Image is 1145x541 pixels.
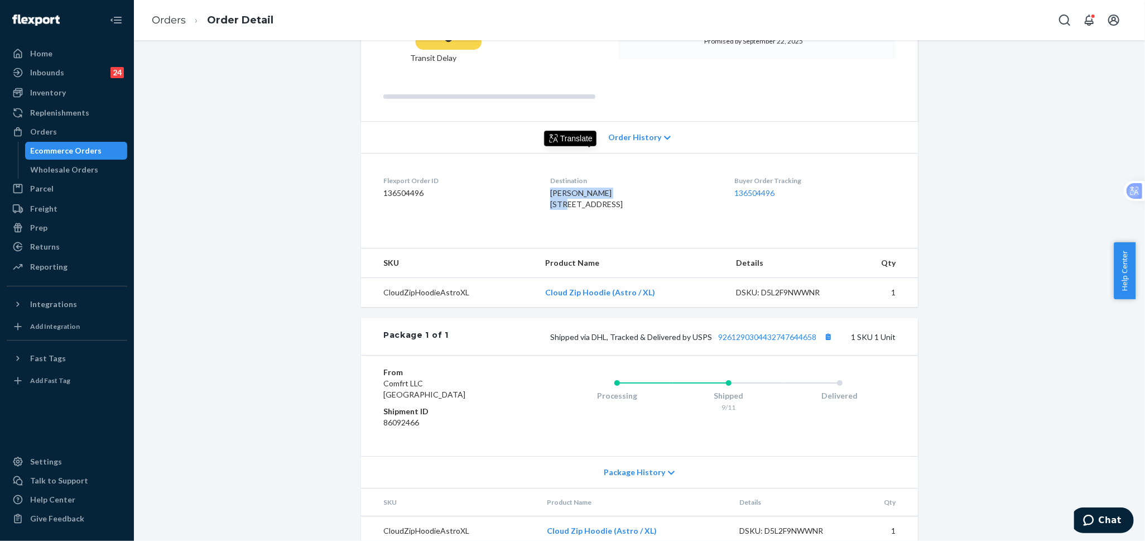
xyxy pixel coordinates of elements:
div: Add Integration [30,322,80,331]
button: Talk to Support [7,472,127,490]
a: Add Integration [7,318,127,336]
div: Orders [30,126,57,137]
button: Fast Tags [7,350,127,367]
th: Details [730,489,853,516]
a: Inbounds24 [7,64,127,82]
a: Freight [7,200,127,218]
th: SKU [361,248,536,278]
a: Reporting [7,258,127,276]
div: Replenishments [30,107,89,118]
div: Delivered [784,390,896,401]
div: Home [30,48,52,59]
div: Returns [30,241,60,252]
span: Order History [608,132,661,143]
div: 1 SKU 1 Unit [449,329,896,344]
img: Flexport logo [12,15,60,26]
div: Prep [30,222,47,233]
th: Product Name [536,248,727,278]
div: Inventory [30,87,66,98]
div: Package 1 of 1 [383,329,449,344]
button: Open Search Box [1053,9,1076,31]
button: Copy tracking number [821,329,835,344]
td: 1 [849,278,918,308]
div: DSKU: D5L2F9NWWNR [739,525,844,537]
div: Integrations [30,299,77,310]
a: Orders [152,14,186,26]
a: Help Center [7,491,127,509]
a: Replenishments [7,104,127,122]
a: Wholesale Orders [25,161,128,179]
div: Wholesale Orders [31,164,99,175]
button: Close Navigation [105,9,127,31]
div: Shipped [673,390,785,401]
a: 9261290304432747644658 [718,332,816,342]
div: Inbounds [30,67,64,78]
div: Freight [30,203,57,214]
button: Open notifications [1078,9,1100,31]
button: Help Center [1114,242,1136,299]
div: Add Fast Tag [30,376,70,385]
div: Ecommerce Orders [31,145,102,156]
a: Ecommerce Orders [25,142,128,160]
span: Comfrt LLC [GEOGRAPHIC_DATA] [383,379,465,399]
a: Returns [7,238,127,256]
th: Product Name [538,489,730,516]
a: Inventory [7,84,127,102]
dd: 86092466 [383,417,517,428]
th: Qty [853,489,918,516]
span: [PERSON_NAME] [STREET_ADDRESS] [550,188,623,209]
span: Shipped via DHL, Tracked & Delivered by USPS [550,332,835,342]
div: Settings [30,456,62,467]
th: Qty [849,248,918,278]
div: 9/11 [673,403,785,412]
a: Parcel [7,180,127,198]
div: DSKU: D5L2F9NWWNR [736,287,841,298]
dt: Shipment ID [383,406,517,417]
a: 136504496 [735,188,775,198]
p: Promised by September 22, 2025 [704,36,810,46]
dd: 136504496 [383,188,532,199]
a: Add Fast Tag [7,372,127,390]
div: Talk to Support [30,475,88,486]
a: Cloud Zip Hoodie (Astro / XL) [545,288,655,297]
div: Fast Tags [30,353,66,364]
div: Processing [561,390,673,401]
th: SKU [361,489,538,516]
button: Give Feedback [7,510,127,528]
iframe: Opens a widget where you can chat to one of our agents [1074,508,1134,535]
button: Integrations [7,295,127,313]
a: Cloud Zip Hoodie (Astro / XL) [547,526,657,535]
dt: Buyer Order Tracking [735,176,896,185]
div: 24 [110,67,124,78]
dt: Destination [550,176,716,185]
div: Give Feedback [30,513,84,524]
div: Help Center [30,494,75,505]
span: Package History [604,467,665,478]
ol: breadcrumbs [143,4,282,37]
div: Parcel [30,183,54,194]
a: Orders [7,123,127,141]
a: Order Detail [207,14,273,26]
dt: From [383,367,517,378]
a: Prep [7,219,127,237]
td: CloudZipHoodieAstroXL [361,278,536,308]
button: Open account menu [1103,9,1125,31]
a: Settings [7,453,127,471]
th: Details [727,248,850,278]
div: Reporting [30,261,68,272]
a: Home [7,45,127,63]
dt: Flexport Order ID [383,176,532,185]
